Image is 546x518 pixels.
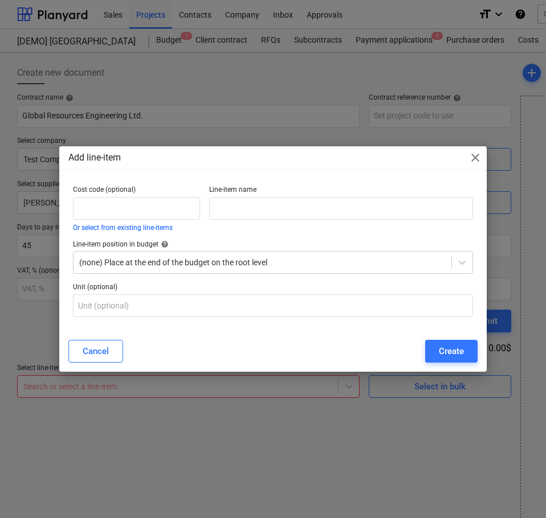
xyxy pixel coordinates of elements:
div: Line-item position in budget [73,240,473,249]
p: Line-item name [209,186,473,197]
p: Cost code (optional) [73,186,200,197]
span: close [468,151,482,165]
p: Unit (optional) [73,283,473,294]
div: Create [439,344,464,359]
p: Add line-item [68,151,121,165]
div: Cancel [83,344,109,359]
button: Create [425,340,478,363]
button: Cancel [68,340,123,363]
iframe: Chat Widget [489,463,546,518]
span: help [158,240,169,248]
button: Or select from existing line-items [73,224,173,231]
input: Unit (optional) [73,294,473,317]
